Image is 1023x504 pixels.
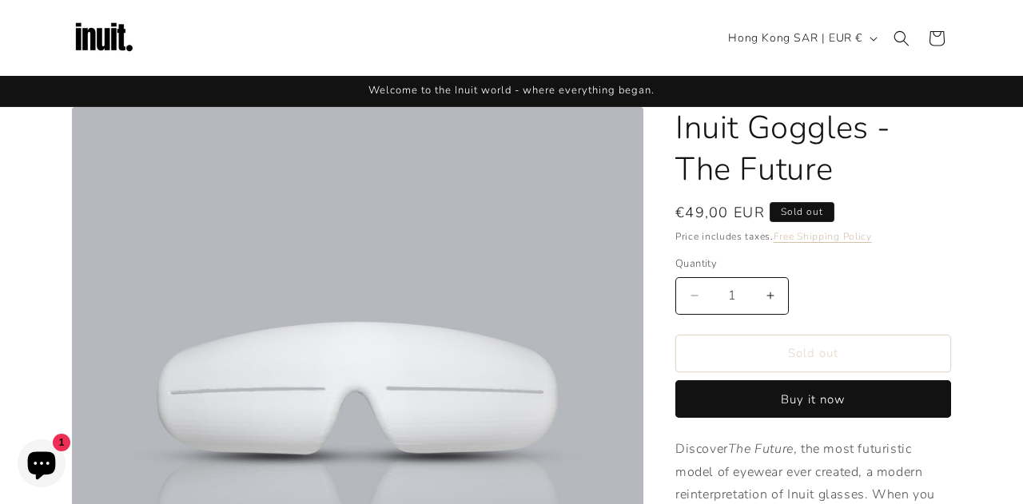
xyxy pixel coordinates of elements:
em: The Future [728,440,794,458]
summary: Search [884,21,919,56]
div: Announcement [72,76,951,106]
span: €49,00 EUR [675,202,765,224]
button: Buy it now [675,380,951,418]
a: Free Shipping Policy [774,230,872,243]
div: Price includes taxes. [675,228,951,244]
button: Hong Kong SAR | EUR € [718,23,884,54]
button: Sold out [675,335,951,372]
span: Sold out [770,202,834,222]
label: Quantity [675,256,951,272]
span: Welcome to the Inuit world - where everything began. [368,83,655,97]
h1: Inuit Goggles - The Future [675,107,951,190]
span: Hong Kong SAR | EUR € [728,30,862,46]
inbox-online-store-chat: Shopify online store chat [13,439,70,491]
img: Inuit Logo [72,6,136,70]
